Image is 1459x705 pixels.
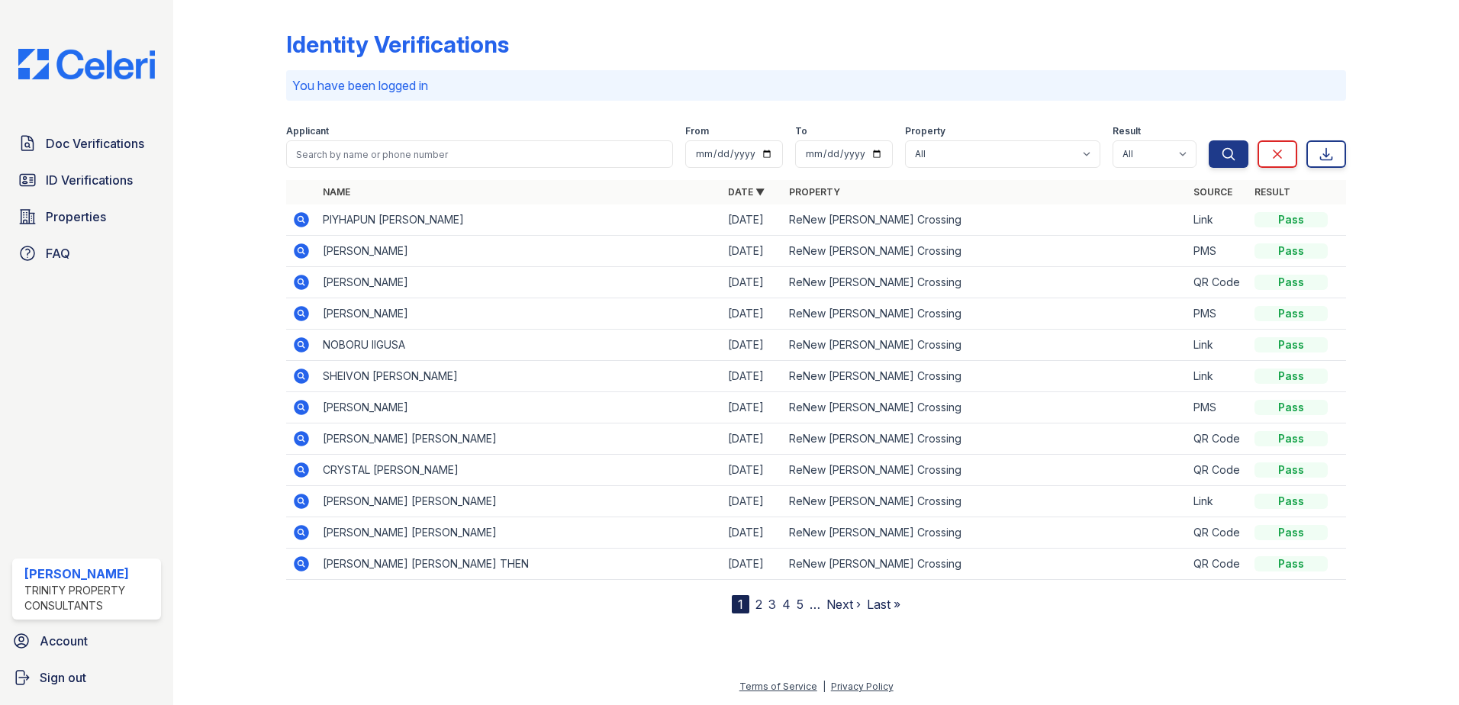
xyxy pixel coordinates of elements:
td: QR Code [1187,517,1248,549]
td: [DATE] [722,361,783,392]
a: Next › [826,597,861,612]
div: Pass [1254,431,1328,446]
a: ID Verifications [12,165,161,195]
td: [PERSON_NAME] [PERSON_NAME] [317,423,722,455]
td: QR Code [1187,455,1248,486]
a: Result [1254,186,1290,198]
td: [DATE] [722,204,783,236]
div: | [823,681,826,692]
td: CRYSTAL [PERSON_NAME] [317,455,722,486]
td: [PERSON_NAME] [317,392,722,423]
label: Result [1113,125,1141,137]
div: Pass [1254,275,1328,290]
a: Terms of Service [739,681,817,692]
td: QR Code [1187,549,1248,580]
td: [PERSON_NAME] [317,267,722,298]
td: ReNew [PERSON_NAME] Crossing [783,236,1188,267]
td: PIYHAPUN [PERSON_NAME] [317,204,722,236]
td: ReNew [PERSON_NAME] Crossing [783,392,1188,423]
div: Pass [1254,369,1328,384]
td: [DATE] [722,486,783,517]
td: [DATE] [722,267,783,298]
td: [DATE] [722,517,783,549]
td: PMS [1187,392,1248,423]
div: Pass [1254,243,1328,259]
td: [DATE] [722,330,783,361]
td: [DATE] [722,392,783,423]
div: Identity Verifications [286,31,509,58]
div: 1 [732,595,749,613]
a: Property [789,186,840,198]
label: To [795,125,807,137]
td: ReNew [PERSON_NAME] Crossing [783,361,1188,392]
td: [PERSON_NAME] [PERSON_NAME] [317,486,722,517]
td: QR Code [1187,423,1248,455]
a: Last » [867,597,900,612]
div: Pass [1254,337,1328,352]
img: CE_Logo_Blue-a8612792a0a2168367f1c8372b55b34899dd931a85d93a1a3d3e32e68fde9ad4.png [6,49,167,79]
label: From [685,125,709,137]
div: Pass [1254,525,1328,540]
td: Link [1187,204,1248,236]
span: Sign out [40,668,86,687]
a: Sign out [6,662,167,693]
td: [PERSON_NAME] [317,298,722,330]
div: Pass [1254,462,1328,478]
span: Account [40,632,88,650]
div: Pass [1254,556,1328,571]
td: SHEIVON [PERSON_NAME] [317,361,722,392]
td: ReNew [PERSON_NAME] Crossing [783,204,1188,236]
a: 3 [768,597,776,612]
td: [DATE] [722,423,783,455]
a: Date ▼ [728,186,765,198]
td: [PERSON_NAME] [PERSON_NAME] [317,517,722,549]
input: Search by name or phone number [286,140,673,168]
a: 2 [755,597,762,612]
td: ReNew [PERSON_NAME] Crossing [783,455,1188,486]
a: Privacy Policy [831,681,894,692]
a: Source [1193,186,1232,198]
td: NOBORU IIGUSA [317,330,722,361]
td: [DATE] [722,236,783,267]
td: Link [1187,361,1248,392]
div: Pass [1254,212,1328,227]
td: [PERSON_NAME] [PERSON_NAME] THEN [317,549,722,580]
span: Doc Verifications [46,134,144,153]
a: 4 [782,597,791,612]
p: You have been logged in [292,76,1340,95]
td: [DATE] [722,298,783,330]
td: [DATE] [722,549,783,580]
td: ReNew [PERSON_NAME] Crossing [783,330,1188,361]
div: Pass [1254,494,1328,509]
td: Link [1187,330,1248,361]
a: 5 [797,597,804,612]
label: Property [905,125,945,137]
span: FAQ [46,244,70,262]
td: PMS [1187,298,1248,330]
td: ReNew [PERSON_NAME] Crossing [783,517,1188,549]
a: Properties [12,201,161,232]
label: Applicant [286,125,329,137]
td: ReNew [PERSON_NAME] Crossing [783,267,1188,298]
td: [PERSON_NAME] [317,236,722,267]
td: ReNew [PERSON_NAME] Crossing [783,549,1188,580]
a: Account [6,626,167,656]
td: QR Code [1187,267,1248,298]
a: Name [323,186,350,198]
span: Properties [46,208,106,226]
td: Link [1187,486,1248,517]
div: Pass [1254,400,1328,415]
span: ID Verifications [46,171,133,189]
td: [DATE] [722,455,783,486]
td: PMS [1187,236,1248,267]
div: Pass [1254,306,1328,321]
span: … [810,595,820,613]
td: ReNew [PERSON_NAME] Crossing [783,298,1188,330]
a: FAQ [12,238,161,269]
div: Trinity Property Consultants [24,583,155,613]
td: ReNew [PERSON_NAME] Crossing [783,486,1188,517]
td: ReNew [PERSON_NAME] Crossing [783,423,1188,455]
a: Doc Verifications [12,128,161,159]
div: [PERSON_NAME] [24,565,155,583]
